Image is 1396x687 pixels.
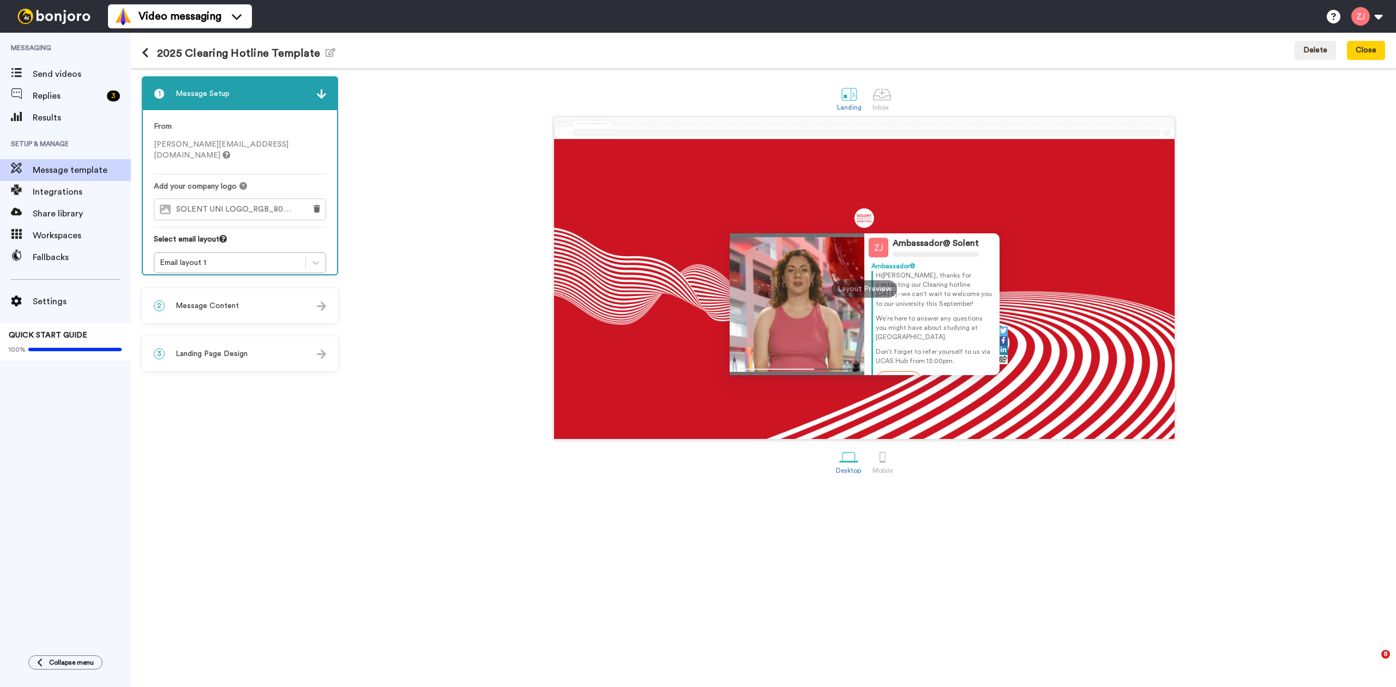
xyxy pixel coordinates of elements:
[142,336,338,371] div: 3Landing Page Design
[730,359,865,375] img: player-controls-full.svg
[154,300,165,311] span: 2
[139,9,221,24] span: Video messaging
[115,8,132,25] img: vm-color.svg
[154,121,172,132] label: From
[832,79,867,117] a: Landing
[154,88,165,99] span: 1
[831,442,867,480] a: Desktop
[1381,650,1390,659] span: 8
[154,181,237,192] span: Add your company logo
[872,467,893,474] div: Mobile
[876,314,992,342] p: We’re here to answer any questions you might have about studying at [GEOGRAPHIC_DATA].
[867,79,897,117] a: Inbox
[317,89,326,99] img: arrow.svg
[33,207,131,220] span: Share library
[1359,650,1385,676] iframe: Intercom live chat
[872,104,892,111] div: Inbox
[9,332,87,339] span: QUICK START GUIDE
[33,111,131,124] span: Results
[176,88,230,99] span: Message Setup
[33,185,131,198] span: Integrations
[33,251,131,264] span: Fallbacks
[867,442,898,480] a: Mobile
[832,280,897,298] div: Layout Preview
[317,349,326,359] img: arrow.svg
[142,288,338,323] div: 2Message Content
[33,164,131,177] span: Message template
[142,47,335,59] h1: 2025 Clearing Hotline Template
[33,295,131,308] span: Settings
[876,271,992,309] p: Hi [PERSON_NAME] , thanks for contacting our Clearing hotline [DATE] - we can't wait to welcome y...
[176,205,300,214] span: SOLENT UNI LOGO_RGB_80px (002).jpeg
[160,257,300,268] div: Email layout 1
[837,104,862,111] div: Landing
[876,371,922,389] a: Email us!
[154,141,288,159] span: [PERSON_NAME][EMAIL_ADDRESS][DOMAIN_NAME]
[154,234,326,252] div: Select email layout
[176,348,248,359] span: Landing Page Design
[33,68,131,81] span: Send videos
[855,208,874,228] img: e5eb767c-10c8-4cf3-bcd2-b09c6632b440
[1347,41,1385,61] button: Close
[107,91,120,101] div: 3
[836,467,862,474] div: Desktop
[33,229,131,242] span: Workspaces
[28,655,103,670] button: Collapse menu
[869,238,888,257] img: Profile Image
[13,9,95,24] img: bj-logo-header-white.svg
[49,658,94,667] span: Collapse menu
[893,238,979,249] div: Ambassador@ Solent
[317,302,326,311] img: arrow.svg
[876,347,992,366] p: Don’t forget to refer yourself to us via UCAS Hub from 13:00pm.
[871,262,992,271] div: Ambassador@
[1295,41,1336,61] button: Delete
[154,348,165,359] span: 3
[33,89,103,103] span: Replies
[9,345,26,354] span: 100%
[176,300,239,311] span: Message Content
